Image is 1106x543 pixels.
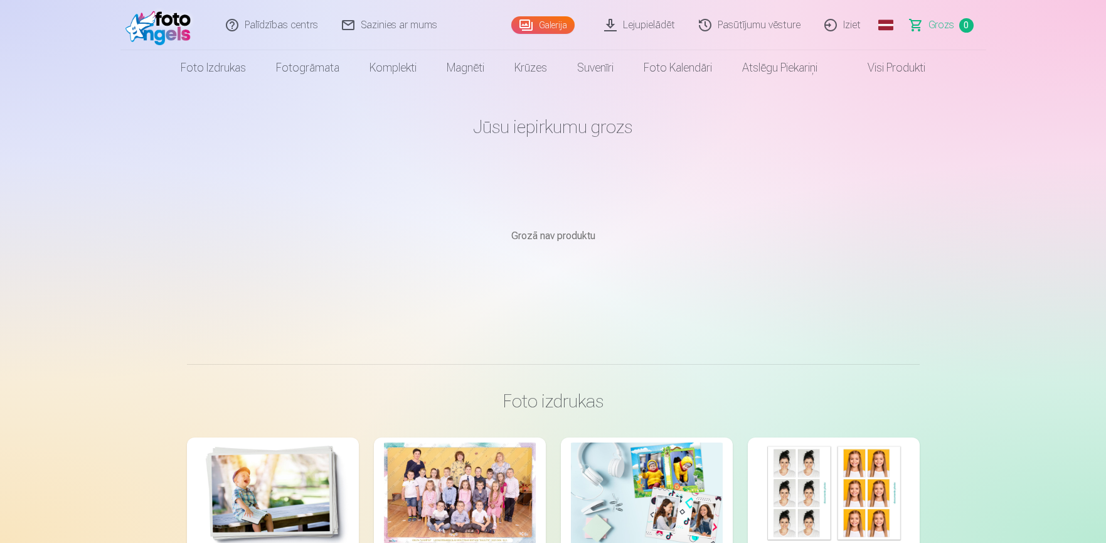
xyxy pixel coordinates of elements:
a: Atslēgu piekariņi [727,50,832,85]
a: Fotogrāmata [261,50,354,85]
p: Grozā nav produktu [187,228,920,244]
a: Magnēti [432,50,499,85]
span: Grozs [928,18,954,33]
a: Krūzes [499,50,562,85]
h3: Foto izdrukas [197,390,910,412]
img: /fa1 [125,5,198,45]
a: Galerija [511,16,575,34]
span: 0 [959,18,974,33]
a: Suvenīri [562,50,629,85]
a: Foto izdrukas [166,50,261,85]
a: Visi produkti [832,50,940,85]
h1: Jūsu iepirkumu grozs [187,116,920,138]
a: Komplekti [354,50,432,85]
a: Foto kalendāri [629,50,727,85]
